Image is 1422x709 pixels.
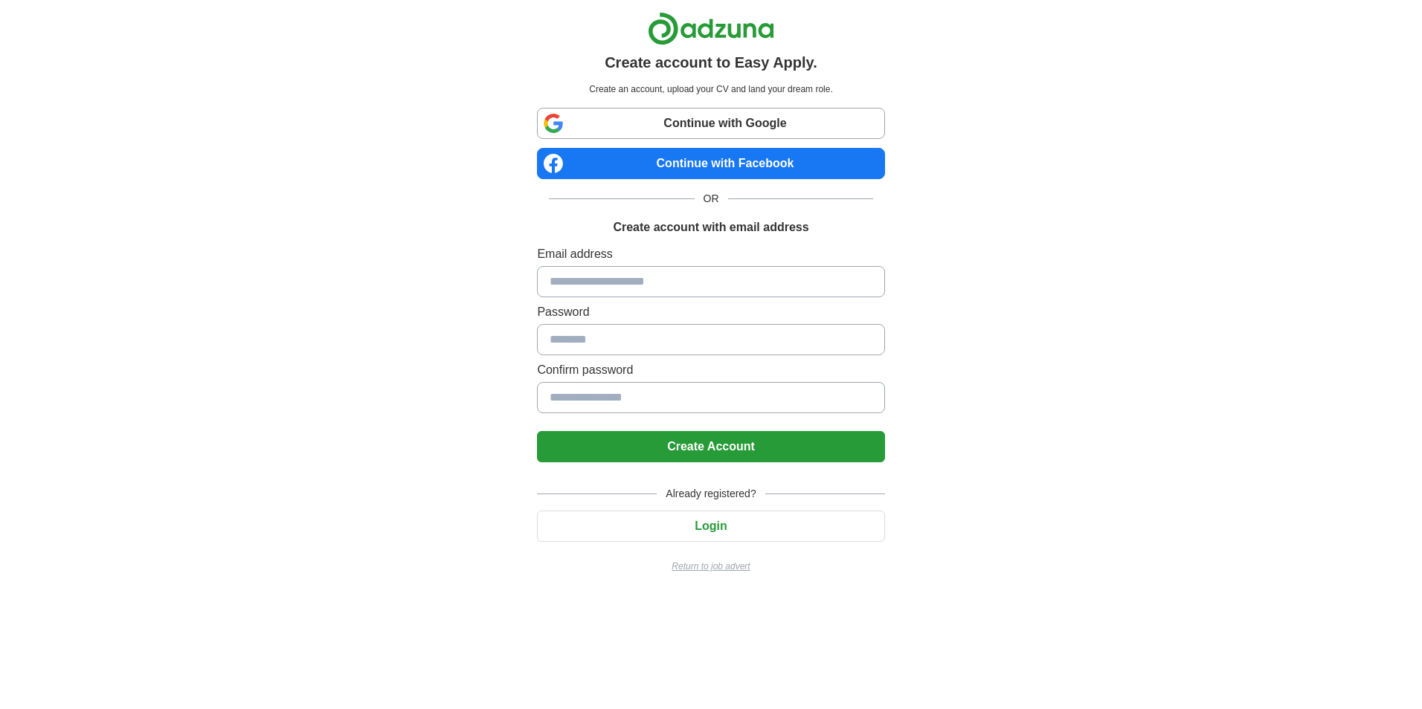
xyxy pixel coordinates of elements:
[695,191,728,207] span: OR
[540,82,881,96] p: Create an account, upload your CV and land your dream role.
[537,431,884,462] button: Create Account
[657,486,765,502] span: Already registered?
[537,361,884,379] label: Confirm password
[648,12,774,45] img: Adzuna logo
[537,511,884,542] button: Login
[537,148,884,179] a: Continue with Facebook
[537,303,884,321] label: Password
[537,519,884,532] a: Login
[537,108,884,139] a: Continue with Google
[613,218,808,236] h1: Create account with email address
[537,245,884,263] label: Email address
[537,560,884,573] a: Return to job advert
[605,51,817,74] h1: Create account to Easy Apply.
